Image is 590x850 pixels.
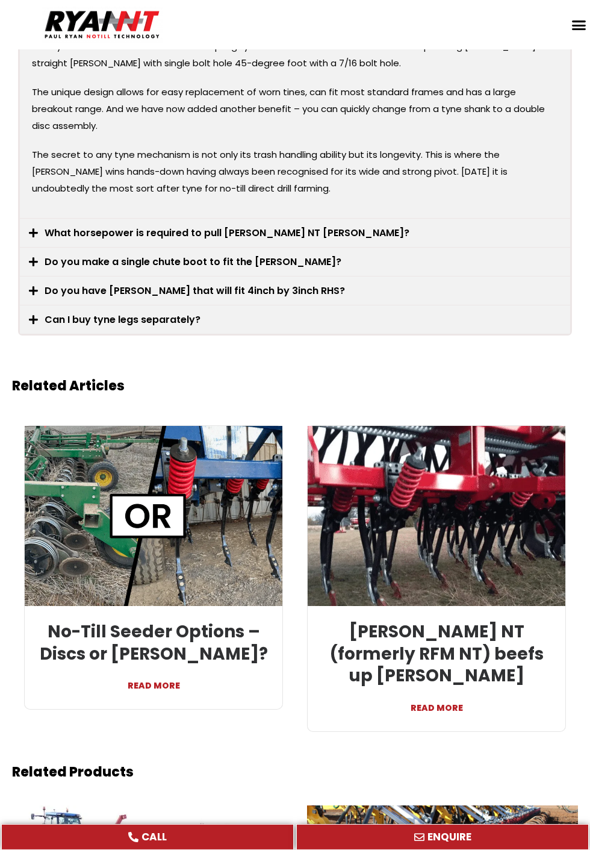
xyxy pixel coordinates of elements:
[34,665,273,694] a: READ MORE
[32,84,558,146] p: The unique design allows for easy replacement of worn tines, can fit most standard frames and has...
[32,38,558,84] p: This system differed from the all-other spring tyne models in use at the time also incorporating ...
[45,226,409,240] a: What horsepower is required to pull [PERSON_NAME] NT [PERSON_NAME]?
[427,832,471,842] span: ENQUIRE
[45,284,345,298] a: Do you have [PERSON_NAME] that will fit 4inch by 3inch RHS?
[306,425,566,607] img: Ryan NT (RFM NT) Tyne Ready to go
[20,277,570,305] div: Do you have [PERSON_NAME] that will fit 4inch by 3inch RHS?
[317,687,556,716] a: READ MORE
[1,824,294,850] a: CALL
[12,378,578,395] h2: Related Articles
[42,6,163,43] img: Ryan NT logo
[23,425,283,607] img: RYAN NT Discs or tynes banner - No-Till Seeder
[296,824,589,850] a: ENQUIRE
[20,219,570,247] div: What horsepower is required to pull [PERSON_NAME] NT [PERSON_NAME]?
[330,620,544,687] a: [PERSON_NAME] NT (formerly RFM NT) beefs up [PERSON_NAME]
[45,313,200,327] a: Can I buy tyne legs separately?
[45,255,341,269] a: Do you make a single chute boot to fit the [PERSON_NAME]?
[20,248,570,276] div: Do you make a single chute boot to fit the [PERSON_NAME]?
[141,832,167,842] span: CALL
[32,146,558,209] p: The secret to any tyne mechanism is not only its trash handling ability but its longevity. This i...
[40,620,268,665] a: No-Till Seeder Options – Discs or [PERSON_NAME]?
[12,764,578,781] h2: Related Products
[20,305,570,334] div: Can I buy tyne legs separately?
